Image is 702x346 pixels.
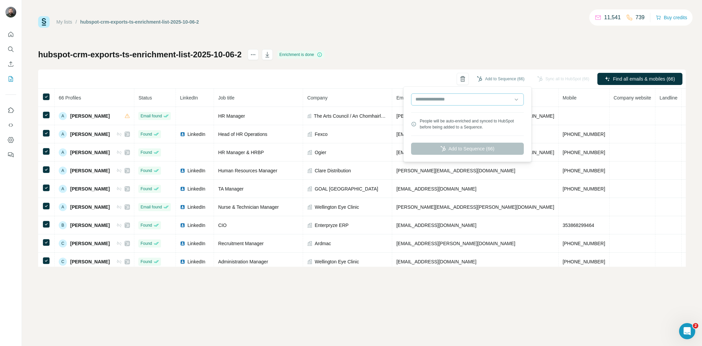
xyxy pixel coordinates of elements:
[140,131,152,137] span: Found
[396,204,554,210] span: [PERSON_NAME][EMAIL_ADDRESS][PERSON_NAME][DOMAIN_NAME]
[59,185,67,193] div: A
[5,149,16,161] button: Feedback
[59,258,67,266] div: C
[70,149,110,156] span: [PERSON_NAME]
[140,168,152,174] span: Found
[5,58,16,70] button: Enrich CSV
[396,223,476,228] span: [EMAIL_ADDRESS][DOMAIN_NAME]
[563,132,605,137] span: [PHONE_NUMBER]
[314,113,388,119] span: The Arts Council / An Chomhairle Ealaíon
[248,49,259,60] button: actions
[472,74,529,84] button: Add to Sequence (66)
[180,259,185,264] img: LinkedIn logo
[315,149,326,156] span: Ogier
[679,323,695,339] iframe: Intercom live chat
[604,13,621,22] p: 11,541
[187,167,205,174] span: LinkedIn
[315,258,359,265] span: Wellington Eye Clinic
[396,113,554,119] span: [PERSON_NAME][EMAIL_ADDRESS][PERSON_NAME][DOMAIN_NAME]
[187,258,205,265] span: LinkedIn
[5,7,16,18] img: Avatar
[315,222,348,229] span: Enterpryze ERP
[420,118,524,130] div: People will be auto-enriched and synced to HubSpot before being added to a Sequence.
[218,113,245,119] span: HR Manager
[70,113,110,119] span: [PERSON_NAME]
[187,131,205,138] span: LinkedIn
[218,204,279,210] span: Nurse & Technician Manager
[140,149,152,155] span: Found
[396,132,476,137] span: [EMAIL_ADDRESS][DOMAIN_NAME]
[70,131,110,138] span: [PERSON_NAME]
[140,186,152,192] span: Found
[70,204,110,210] span: [PERSON_NAME]
[180,186,185,192] img: LinkedIn logo
[5,134,16,146] button: Dashboard
[563,241,605,246] span: [PHONE_NUMBER]
[70,222,110,229] span: [PERSON_NAME]
[396,186,476,192] span: [EMAIL_ADDRESS][DOMAIN_NAME]
[140,204,162,210] span: Email found
[613,76,675,82] span: Find all emails & mobiles (66)
[70,258,110,265] span: [PERSON_NAME]
[180,95,198,100] span: LinkedIn
[315,131,327,138] span: Fexco
[218,132,267,137] span: Head of HR Operations
[38,16,50,28] img: Surfe Logo
[656,13,687,22] button: Buy credits
[563,150,605,155] span: [PHONE_NUMBER]
[80,19,199,25] div: hubspot-crm-exports-ts-enrichment-list-2025-10-06-2
[563,259,605,264] span: [PHONE_NUMBER]
[76,19,77,25] li: /
[56,19,72,25] a: My lists
[59,239,67,248] div: C
[277,51,324,59] div: Enrichment is done
[70,240,110,247] span: [PERSON_NAME]
[38,49,242,60] h1: hubspot-crm-exports-ts-enrichment-list-2025-10-06-2
[187,222,205,229] span: LinkedIn
[315,204,359,210] span: Wellington Eye Clinic
[180,132,185,137] img: LinkedIn logo
[140,113,162,119] span: Email found
[59,221,67,229] div: B
[396,150,554,155] span: [EMAIL_ADDRESS][PERSON_NAME][PERSON_NAME][DOMAIN_NAME]
[140,259,152,265] span: Found
[597,73,682,85] button: Find all emails & mobiles (66)
[138,95,152,100] span: Status
[187,185,205,192] span: LinkedIn
[59,148,67,156] div: A
[180,168,185,173] img: LinkedIn logo
[140,222,152,228] span: Found
[5,119,16,131] button: Use Surfe API
[614,95,651,100] span: Company website
[218,150,264,155] span: HR Manager & HRBP
[180,204,185,210] img: LinkedIn logo
[218,223,226,228] span: CIO
[315,240,331,247] span: Ardmac
[563,95,576,100] span: Mobile
[180,223,185,228] img: LinkedIn logo
[396,95,408,100] span: Email
[218,95,234,100] span: Job title
[659,95,677,100] span: Landline
[59,130,67,138] div: A
[187,240,205,247] span: LinkedIn
[5,43,16,55] button: Search
[218,168,277,173] span: Human Resources Manager
[396,259,476,264] span: [EMAIL_ADDRESS][DOMAIN_NAME]
[59,95,81,100] span: 66 Profiles
[315,167,351,174] span: Clare Distribution
[5,73,16,85] button: My lists
[636,13,645,22] p: 739
[70,167,110,174] span: [PERSON_NAME]
[563,223,594,228] span: 353868299464
[59,112,67,120] div: A
[315,185,378,192] span: GOAL [GEOGRAPHIC_DATA]
[5,28,16,40] button: Quick start
[59,203,67,211] div: A
[307,95,327,100] span: Company
[187,204,205,210] span: LinkedIn
[218,241,264,246] span: Recruitment Manager
[693,323,698,328] span: 2
[396,168,515,173] span: [PERSON_NAME][EMAIL_ADDRESS][DOMAIN_NAME]
[218,259,268,264] span: Administration Manager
